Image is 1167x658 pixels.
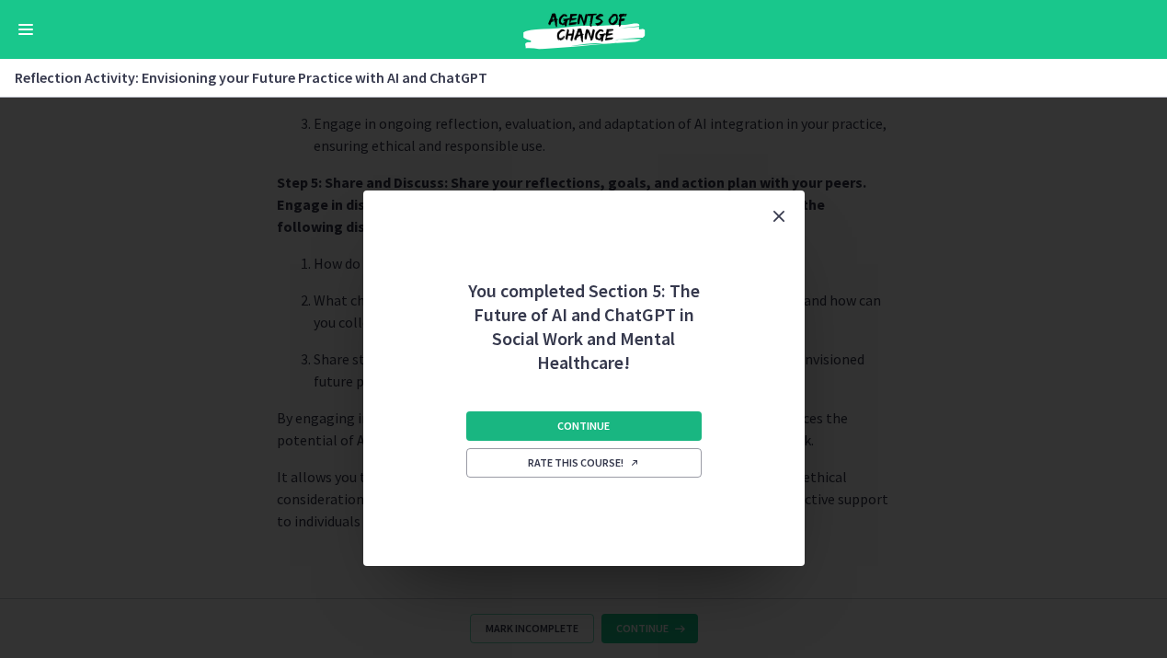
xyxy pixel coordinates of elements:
[753,190,805,242] button: Close
[466,411,702,441] button: Continue
[463,242,705,375] h2: You completed Section 5: The Future of AI and ChatGPT in Social Work and Mental Healthcare!
[629,457,640,468] i: Opens in a new window
[474,7,694,52] img: Agents of Change
[15,18,37,40] button: Enable menu
[466,448,702,478] a: Rate this course! Opens in a new window
[15,66,1130,88] h3: Reflection Activity: Envisioning your Future Practice with AI and ChatGPT
[528,456,640,470] span: Rate this course!
[557,419,610,433] span: Continue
